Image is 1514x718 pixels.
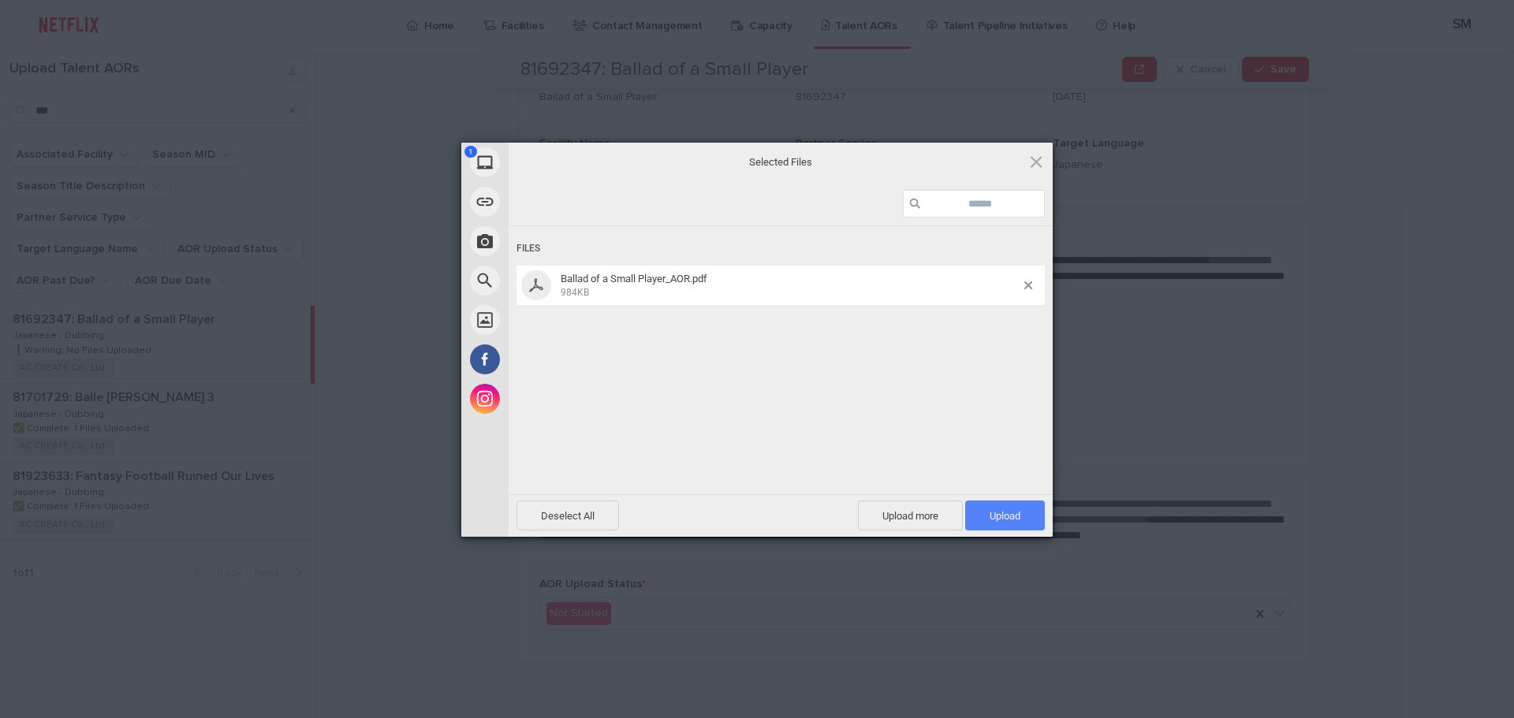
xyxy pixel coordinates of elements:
span: Selected Files [623,154,938,169]
div: Take Photo [461,221,651,261]
div: My Device [461,143,651,182]
div: Instagram [461,379,651,419]
div: Web Search [461,261,651,300]
span: Upload [990,510,1020,522]
div: Facebook [461,340,651,379]
span: Upload more [858,500,963,530]
div: Files [516,234,1045,263]
div: Link (URL) [461,182,651,221]
span: Upload [965,500,1045,530]
span: 1 [464,146,477,158]
div: Unsplash [461,300,651,340]
span: Deselect All [516,500,619,530]
span: 984KB [561,287,589,298]
span: Click here or hit ESC to close picker [1027,153,1045,170]
span: Ballad of a Small Player_AOR.pdf [556,273,1024,299]
span: Ballad of a Small Player_AOR.pdf [561,273,707,285]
